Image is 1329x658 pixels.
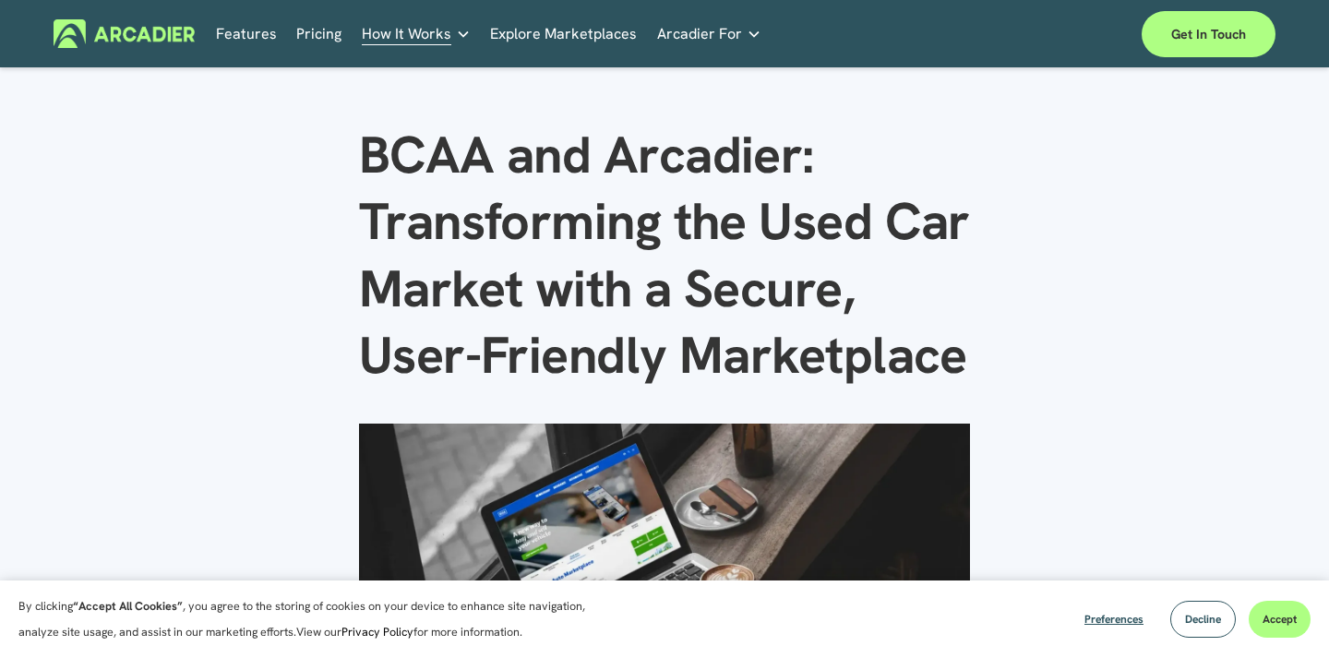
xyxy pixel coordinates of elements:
[1185,612,1221,627] span: Decline
[359,122,970,389] h1: BCAA and Arcadier: Transforming the Used Car Market with a Secure, User-Friendly Marketplace
[216,19,277,48] a: Features
[1170,601,1236,638] button: Decline
[362,19,471,48] a: folder dropdown
[1263,612,1297,627] span: Accept
[1249,601,1311,638] button: Accept
[1142,11,1275,57] a: Get in touch
[657,19,761,48] a: folder dropdown
[362,21,451,47] span: How It Works
[490,19,637,48] a: Explore Marketplaces
[18,593,618,645] p: By clicking , you agree to the storing of cookies on your device to enhance site navigation, anal...
[1071,601,1157,638] button: Preferences
[296,19,341,48] a: Pricing
[1084,612,1143,627] span: Preferences
[54,19,195,48] img: Arcadier
[657,21,742,47] span: Arcadier For
[73,598,183,614] strong: “Accept All Cookies”
[341,624,413,640] a: Privacy Policy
